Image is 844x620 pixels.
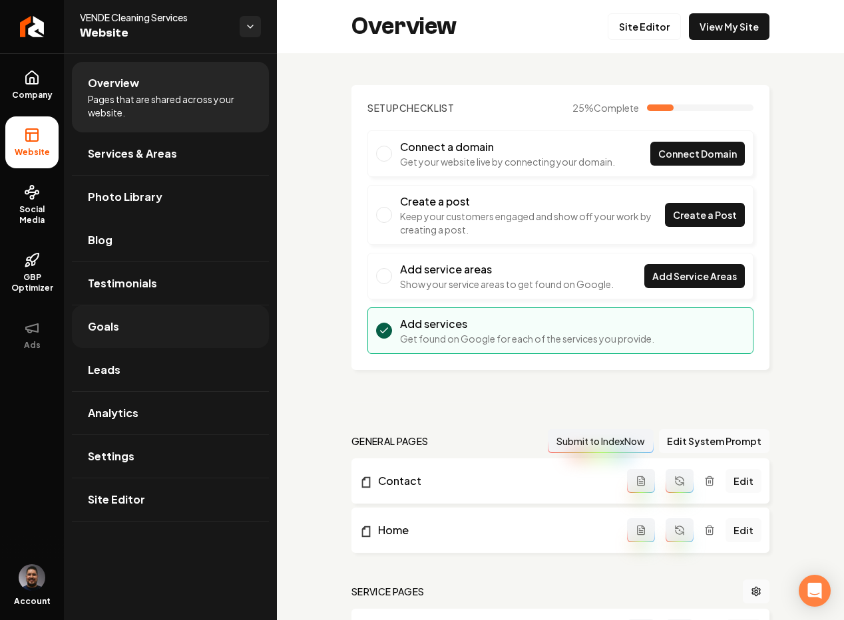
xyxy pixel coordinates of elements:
[650,142,745,166] a: Connect Domain
[88,362,120,378] span: Leads
[627,469,655,493] button: Add admin page prompt
[88,319,119,335] span: Goals
[80,24,229,43] span: Website
[88,232,112,248] span: Blog
[351,434,429,448] h2: general pages
[72,176,269,218] a: Photo Library
[665,203,745,227] a: Create a Post
[726,469,761,493] a: Edit
[19,564,45,591] img: Daniel Humberto Ortega Celis
[400,332,654,345] p: Get found on Google for each of the services you provide.
[5,272,59,293] span: GBP Optimizer
[88,448,134,464] span: Settings
[726,518,761,542] a: Edit
[88,492,145,508] span: Site Editor
[7,90,58,100] span: Company
[14,596,51,607] span: Account
[644,264,745,288] a: Add Service Areas
[400,210,665,236] p: Keep your customers engaged and show off your work by creating a post.
[400,261,614,277] h3: Add service areas
[88,405,138,421] span: Analytics
[5,241,59,304] a: GBP Optimizer
[72,435,269,478] a: Settings
[5,59,59,111] a: Company
[88,275,157,291] span: Testimonials
[72,132,269,175] a: Services & Areas
[9,147,55,158] span: Website
[72,262,269,305] a: Testimonials
[88,75,139,91] span: Overview
[72,349,269,391] a: Leads
[572,101,639,114] span: 25 %
[548,429,654,453] button: Submit to IndexNow
[88,146,177,162] span: Services & Areas
[400,155,615,168] p: Get your website live by connecting your domain.
[19,340,46,351] span: Ads
[658,147,737,161] span: Connect Domain
[72,219,269,261] a: Blog
[19,564,45,591] button: Open user button
[673,208,737,222] span: Create a Post
[72,392,269,434] a: Analytics
[594,102,639,114] span: Complete
[367,101,455,114] h2: Checklist
[5,204,59,226] span: Social Media
[72,478,269,521] a: Site Editor
[627,518,655,542] button: Add admin page prompt
[689,13,769,40] a: View My Site
[400,194,665,210] h3: Create a post
[20,16,45,37] img: Rebolt Logo
[88,189,162,205] span: Photo Library
[80,11,229,24] span: VENDE Cleaning Services
[799,575,831,607] div: Open Intercom Messenger
[359,473,627,489] a: Contact
[5,174,59,236] a: Social Media
[88,92,253,119] span: Pages that are shared across your website.
[400,316,654,332] h3: Add services
[608,13,681,40] a: Site Editor
[659,429,769,453] button: Edit System Prompt
[652,269,737,283] span: Add Service Areas
[400,139,615,155] h3: Connect a domain
[72,305,269,348] a: Goals
[351,585,425,598] h2: Service Pages
[400,277,614,291] p: Show your service areas to get found on Google.
[351,13,457,40] h2: Overview
[5,309,59,361] button: Ads
[367,102,399,114] span: Setup
[359,522,627,538] a: Home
